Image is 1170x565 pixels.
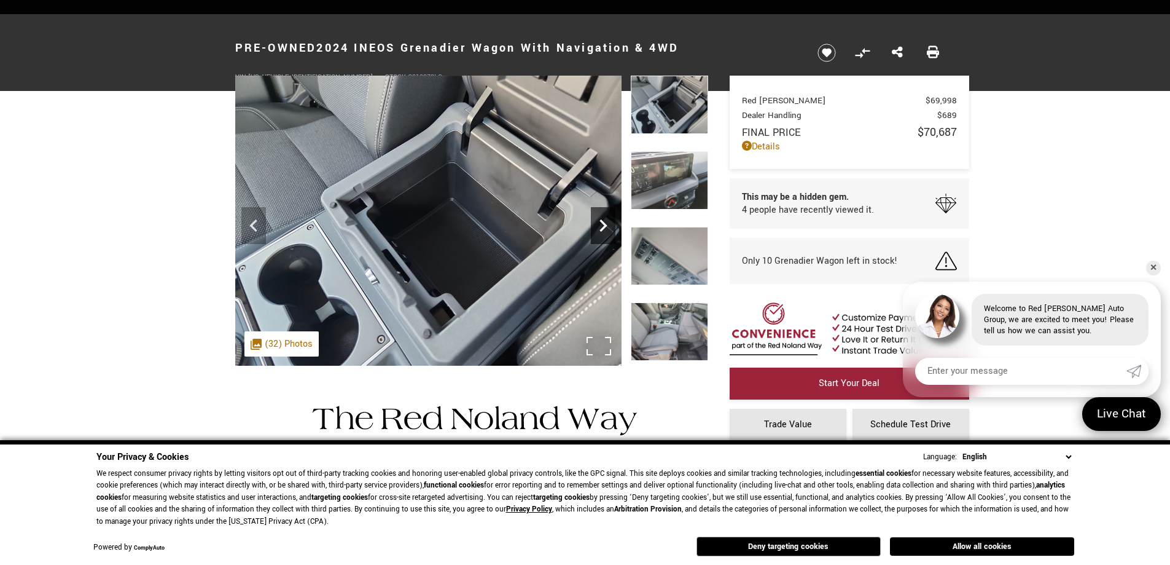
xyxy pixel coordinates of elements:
[631,302,708,361] img: Used 2024 Inky Black INEOS Wagon image 27
[890,537,1074,556] button: Allow all cookies
[742,95,957,106] a: Red [PERSON_NAME] $69,998
[235,73,248,82] span: VIN:
[730,409,846,441] a: Trade Value
[235,23,797,73] h1: 2024 INEOS Grenadier Wagon With Navigation & 4WD
[93,544,165,552] div: Powered by
[915,358,1126,385] input: Enter your message
[244,331,319,357] div: (32) Photos
[248,73,373,82] span: [US_VEHICLE_IDENTIFICATION_NUMBER]
[892,45,903,61] a: Share this Pre-Owned 2024 INEOS Grenadier Wagon With Navigation & 4WD
[631,151,708,210] img: Used 2024 Inky Black INEOS Wagon image 25
[1091,406,1152,422] span: Live Chat
[742,191,874,203] span: This may be a hidden gem.
[631,76,708,134] img: Used 2024 Inky Black INEOS Wagon image 24
[856,468,911,479] strong: essential cookies
[424,480,484,491] strong: functional cookies
[915,294,959,338] img: Agent profile photo
[926,95,957,106] span: $69,998
[742,124,957,140] a: Final Price $70,687
[1126,358,1149,385] a: Submit
[742,255,897,267] span: Only 10 Grenadier Wagon left in stock!
[533,492,590,503] strong: targeting cookies
[742,140,957,153] a: Details
[742,95,926,106] span: Red [PERSON_NAME]
[937,109,957,121] span: $689
[631,227,708,285] img: Used 2024 Inky Black INEOS Wagon image 26
[972,294,1149,346] div: Welcome to Red [PERSON_NAME] Auto Group, we are excited to meet you! Please tell us how we can as...
[742,109,937,121] span: Dealer Handling
[764,418,812,431] span: Trade Value
[742,125,918,140] span: Final Price
[614,504,682,515] strong: Arbitration Provision
[813,43,840,63] button: Save vehicle
[235,40,317,56] strong: Pre-Owned
[1082,397,1161,431] a: Live Chat
[311,492,368,503] strong: targeting cookies
[853,44,872,62] button: Compare Vehicle
[927,45,939,61] a: Print this Pre-Owned 2024 INEOS Grenadier Wagon With Navigation & 4WD
[241,207,266,244] div: Previous
[959,451,1074,464] select: Language Select
[96,480,1065,503] strong: analytics cookies
[923,453,957,461] div: Language:
[134,544,165,552] a: ComplyAuto
[918,124,957,140] span: $70,687
[742,109,957,121] a: Dealer Handling $689
[96,451,189,464] span: Your Privacy & Cookies
[852,409,969,441] a: Schedule Test Drive
[408,73,442,82] span: G010970LC
[696,537,881,556] button: Deny targeting cookies
[870,418,951,431] span: Schedule Test Drive
[506,504,552,515] a: Privacy Policy
[742,203,874,216] span: 4 people have recently viewed it.
[235,76,622,366] img: Used 2024 Inky Black INEOS Wagon image 24
[730,368,969,400] a: Start Your Deal
[96,468,1074,528] p: We respect consumer privacy rights by letting visitors opt out of third-party tracking cookies an...
[819,377,879,390] span: Start Your Deal
[385,73,408,82] span: Stock:
[591,207,615,244] div: Next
